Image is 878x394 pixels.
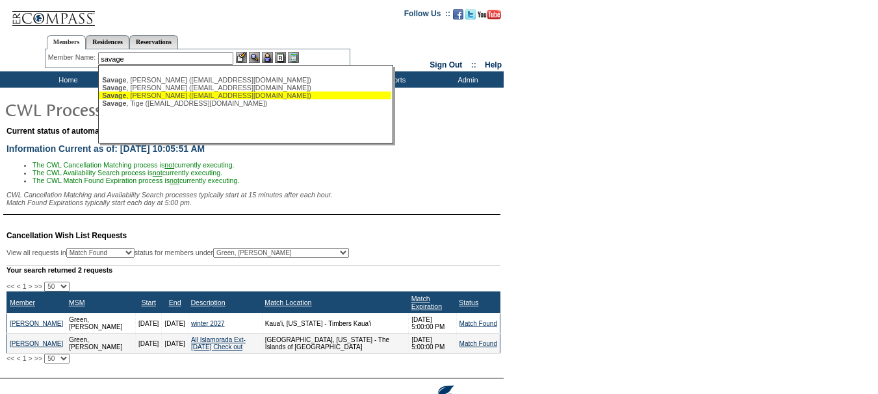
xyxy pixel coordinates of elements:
[6,231,127,240] span: Cancellation Wish List Requests
[478,10,501,19] img: Subscribe to our YouTube Channel
[404,8,450,23] td: Follow Us ::
[409,314,456,334] td: [DATE] 5:00:00 PM
[411,295,442,310] a: Match Expiration
[262,52,273,63] img: Impersonate
[262,334,408,354] td: [GEOGRAPHIC_DATA], [US_STATE] - The Islands of [GEOGRAPHIC_DATA]
[29,354,32,362] span: >
[409,334,456,354] td: [DATE] 5:00:00 PM
[16,282,20,290] span: <
[23,282,27,290] span: 1
[135,334,161,354] td: [DATE]
[48,52,98,63] div: Member Name:
[275,52,286,63] img: Reservations
[191,320,225,327] a: winter 2027
[459,320,497,327] a: Match Found
[102,92,126,99] span: Savage
[191,336,246,351] a: All Islamorada Ext- [DATE] Check out
[288,52,299,63] img: b_calculator.gif
[478,13,501,21] a: Subscribe to our YouTube Channel
[249,52,260,63] img: View
[102,84,126,92] span: Savage
[236,52,247,63] img: b_edit.gif
[265,299,311,306] a: Match Location
[465,9,476,19] img: Follow us on Twitter
[6,248,349,258] div: View all requests in status for members under
[6,354,14,362] span: <<
[34,282,42,290] span: >>
[10,299,35,306] a: Member
[86,35,129,49] a: Residences
[170,177,179,184] u: not
[459,340,497,347] a: Match Found
[6,282,14,290] span: <<
[102,99,388,107] div: , Tige ([EMAIL_ADDRESS][DOMAIN_NAME])
[453,9,463,19] img: Become our fan on Facebook
[153,169,162,177] u: not
[10,340,63,347] a: [PERSON_NAME]
[66,334,136,354] td: Green, [PERSON_NAME]
[69,299,85,306] a: MSM
[32,169,222,177] span: The CWL Availability Search process is currently executing.
[162,334,188,354] td: [DATE]
[6,127,174,136] span: Current status of automated CWL processes:
[6,143,205,154] span: Information Current as of: [DATE] 10:05:51 AM
[10,320,63,327] a: [PERSON_NAME]
[459,299,478,306] a: Status
[23,354,27,362] span: 1
[66,314,136,334] td: Green, [PERSON_NAME]
[129,35,178,49] a: Reservations
[485,60,502,69] a: Help
[34,354,42,362] span: >>
[429,71,504,88] td: Admin
[32,177,239,184] span: The CWL Match Found Expiration process is currently executing.
[16,354,20,362] span: <
[6,191,500,206] div: CWL Cancellation Matching and Availability Search processes typically start at 15 minutes after e...
[169,299,181,306] a: End
[162,314,188,334] td: [DATE]
[47,35,86,49] a: Members
[471,60,476,69] span: ::
[190,299,225,306] a: Description
[141,299,156,306] a: Start
[32,161,235,169] span: The CWL Cancellation Matching process is currently executing.
[135,314,161,334] td: [DATE]
[29,282,32,290] span: >
[102,92,388,99] div: , [PERSON_NAME] ([EMAIL_ADDRESS][DOMAIN_NAME])
[102,84,388,92] div: , [PERSON_NAME] ([EMAIL_ADDRESS][DOMAIN_NAME])
[6,265,500,274] div: Your search returned 2 requests
[465,13,476,21] a: Follow us on Twitter
[164,161,174,169] u: not
[453,13,463,21] a: Become our fan on Facebook
[102,99,126,107] span: Savage
[29,71,104,88] td: Home
[430,60,462,69] a: Sign Out
[102,76,388,84] div: , [PERSON_NAME] ([EMAIL_ADDRESS][DOMAIN_NAME])
[262,314,408,334] td: Kaua'i, [US_STATE] - Timbers Kaua'i
[102,76,126,84] span: Savage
